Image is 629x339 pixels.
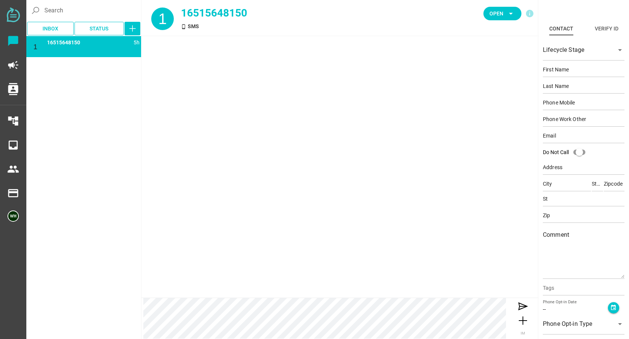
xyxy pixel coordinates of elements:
[134,39,140,45] span: 1754928538
[43,24,58,33] span: Inbox
[7,35,19,47] i: chat_bubble
[7,115,19,127] i: account_tree
[543,62,624,77] input: First Name
[181,24,186,29] i: SMS
[543,234,624,278] textarea: Comment
[47,39,80,45] span: 16515648150
[7,8,20,22] img: svg+xml;base64,PD94bWwgdmVyc2lvbj0iMS4wIiBlbmNvZGluZz0iVVRGLTgiPz4KPHN2ZyB2ZXJzaW9uPSIxLjEiIHZpZX...
[181,5,365,21] div: 16515648150
[549,24,573,33] div: Contact
[543,191,624,206] input: St
[543,160,624,175] input: Address
[489,9,503,18] span: Open
[595,24,618,33] div: Verify ID
[592,176,603,191] input: State
[7,163,19,175] i: people
[7,83,19,95] i: contacts
[543,145,590,160] div: Do Not Call
[543,176,591,191] input: City
[7,139,19,151] i: inbox
[543,112,624,127] input: Phone Work Other
[181,23,365,30] div: SMS
[543,148,569,156] div: Do Not Call
[543,79,624,94] input: Last Name
[543,299,608,306] div: Phone Opt-in Date
[27,22,74,35] button: Inbox
[521,331,525,335] span: IM
[543,306,608,313] div: --
[543,128,624,143] input: Email
[506,9,515,18] i: arrow_drop_down
[7,187,19,199] i: payment
[39,50,45,56] i: SMS
[615,45,624,54] i: arrow_drop_down
[543,286,624,295] input: Tags
[74,22,124,35] button: Status
[33,43,38,51] span: 1
[90,24,108,33] span: Status
[8,210,19,222] img: 5edff51079ed9903661a2266-30.png
[158,11,167,27] span: 1
[604,176,624,191] input: Zipcode
[7,59,19,71] i: campaign
[610,304,617,311] i: event
[483,7,521,20] button: Open
[543,208,624,223] input: Zip
[615,319,624,328] i: arrow_drop_down
[543,95,624,110] input: Phone Mobile
[525,9,534,18] i: info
